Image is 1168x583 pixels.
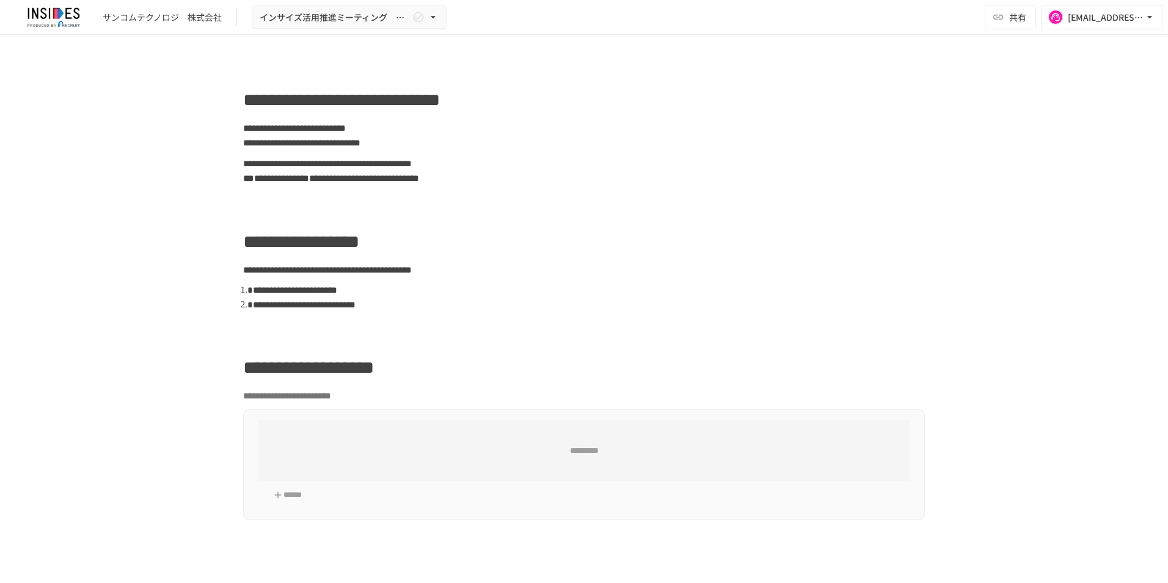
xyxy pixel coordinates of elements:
button: インサイズ活用推進ミーティング ～1回目～ [252,5,447,29]
button: [EMAIL_ADDRESS][DOMAIN_NAME] [1041,5,1163,29]
div: [EMAIL_ADDRESS][DOMAIN_NAME] [1068,10,1144,25]
button: 共有 [985,5,1036,29]
img: JmGSPSkPjKwBq77AtHmwC7bJguQHJlCRQfAXtnx4WuV [15,7,93,27]
div: サンコムテクノロジ 株式会社 [103,11,222,24]
span: インサイズ活用推進ミーティング ～1回目～ [260,10,410,25]
span: 共有 [1009,10,1026,24]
